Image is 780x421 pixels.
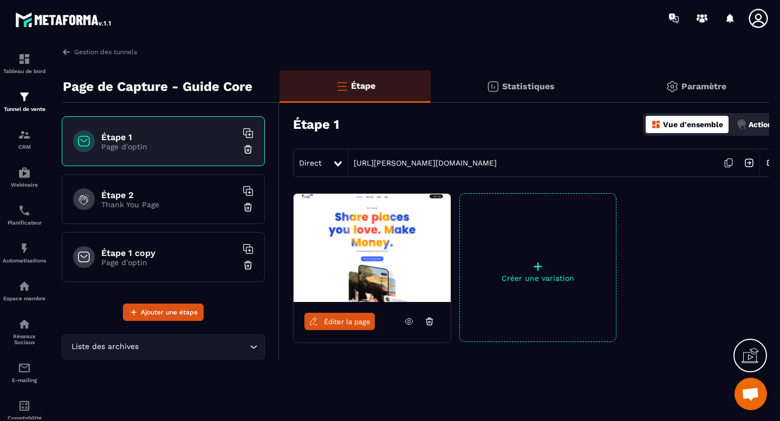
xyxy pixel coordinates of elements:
a: schedulerschedulerPlanificateur [3,196,46,234]
p: Page de Capture - Guide Core [63,76,252,97]
p: Thank You Page [101,200,237,209]
p: Actions [749,120,776,129]
a: formationformationCRM [3,120,46,158]
p: Vue d'ensemble [663,120,723,129]
img: actions.d6e523a2.png [737,120,746,129]
img: trash [243,202,253,213]
p: Webinaire [3,182,46,188]
a: [URL][PERSON_NAME][DOMAIN_NAME] [348,159,497,167]
img: image [294,194,451,302]
a: Ouvrir le chat [734,378,767,410]
img: trash [243,144,253,155]
img: arrow [62,47,71,57]
a: social-networksocial-networkRéseaux Sociaux [3,310,46,353]
img: scheduler [18,204,31,217]
div: Search for option [62,334,265,359]
h6: Étape 2 [101,190,237,200]
img: arrow-next.bcc2205e.svg [739,153,759,173]
p: Page d'optin [101,258,237,267]
input: Search for option [141,341,247,353]
p: Tableau de bord [3,68,46,74]
p: Comptabilité [3,415,46,421]
img: stats.20deebd0.svg [486,80,499,93]
p: Étape [351,81,375,91]
p: Réseaux Sociaux [3,333,46,345]
p: CRM [3,144,46,150]
p: E-mailing [3,377,46,383]
a: automationsautomationsWebinaire [3,158,46,196]
p: Paramètre [681,81,726,91]
img: logo [15,10,113,29]
img: automations [18,242,31,255]
p: Planificateur [3,220,46,226]
p: Page d'optin [101,142,237,151]
p: + [460,259,616,274]
span: Direct [299,159,322,167]
a: Éditer la page [304,313,375,330]
img: social-network [18,318,31,331]
img: bars-o.4a397970.svg [335,80,348,93]
h6: Étape 1 [101,132,237,142]
p: Automatisations [3,258,46,264]
img: dashboard-orange.40269519.svg [651,120,661,129]
span: Ajouter une étape [141,307,198,318]
button: Ajouter une étape [123,304,204,321]
img: formation [18,90,31,103]
img: trash [243,260,253,271]
a: automationsautomationsEspace membre [3,272,46,310]
h6: Étape 1 copy [101,248,237,258]
img: formation [18,128,31,141]
img: formation [18,52,31,65]
span: Éditer la page [324,318,370,326]
img: setting-gr.5f69749f.svg [666,80,679,93]
p: Statistiques [502,81,555,91]
p: Créer une variation [460,274,616,282]
a: formationformationTunnel de vente [3,82,46,120]
h3: Étape 1 [293,117,339,132]
img: automations [18,166,31,179]
img: accountant [18,399,31,412]
a: Gestion des tunnels [62,47,137,57]
span: Liste des archives [69,341,141,353]
img: automations [18,280,31,293]
p: Tunnel de vente [3,106,46,112]
a: formationformationTableau de bord [3,44,46,82]
a: emailemailE-mailing [3,353,46,391]
p: Espace membre [3,295,46,301]
a: automationsautomationsAutomatisations [3,234,46,272]
img: email [18,361,31,374]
